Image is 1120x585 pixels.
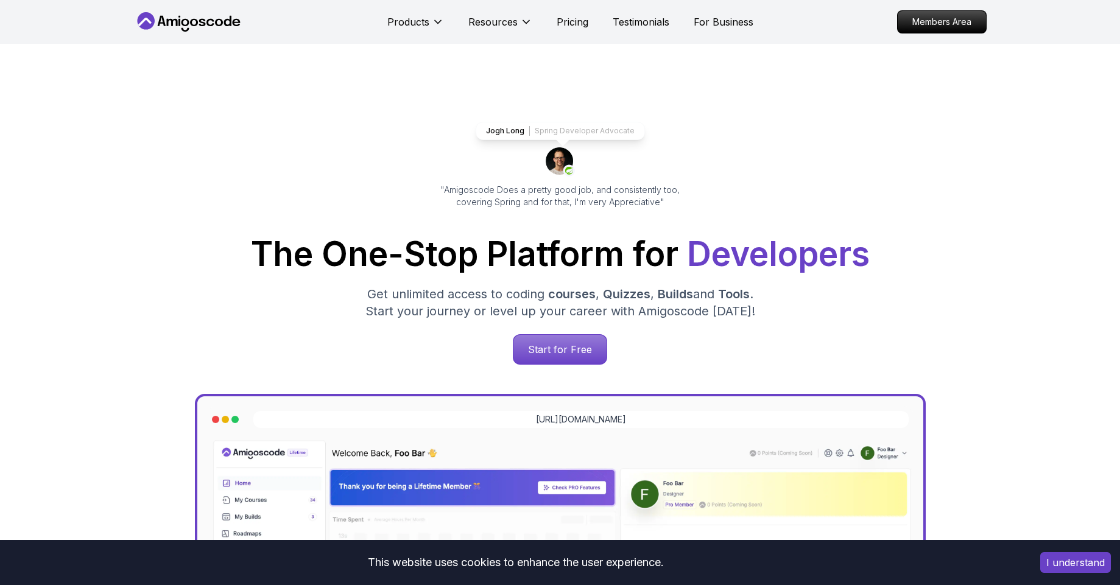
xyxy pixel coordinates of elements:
button: Resources [468,15,532,39]
p: "Amigoscode Does a pretty good job, and consistently too, covering Spring and for that, I'm very ... [424,184,697,208]
a: [URL][DOMAIN_NAME] [536,413,626,426]
p: Jogh Long [486,126,524,136]
a: For Business [694,15,753,29]
a: Testimonials [613,15,669,29]
span: Builds [658,287,693,301]
button: Accept cookies [1040,552,1111,573]
p: Members Area [898,11,986,33]
p: Get unlimited access to coding , , and . Start your journey or level up your career with Amigosco... [356,285,765,320]
span: Developers [687,234,870,274]
button: Products [387,15,444,39]
h1: The One-Stop Platform for [144,237,977,271]
div: This website uses cookies to enhance the user experience. [9,549,1022,576]
p: Resources [468,15,518,29]
p: Products [387,15,429,29]
span: courses [548,287,596,301]
p: Start for Free [513,335,607,364]
span: Tools [718,287,750,301]
a: Pricing [557,15,588,29]
a: Members Area [897,10,987,33]
a: Start for Free [513,334,607,365]
img: josh long [546,147,575,177]
span: Quizzes [603,287,650,301]
p: Spring Developer Advocate [535,126,635,136]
